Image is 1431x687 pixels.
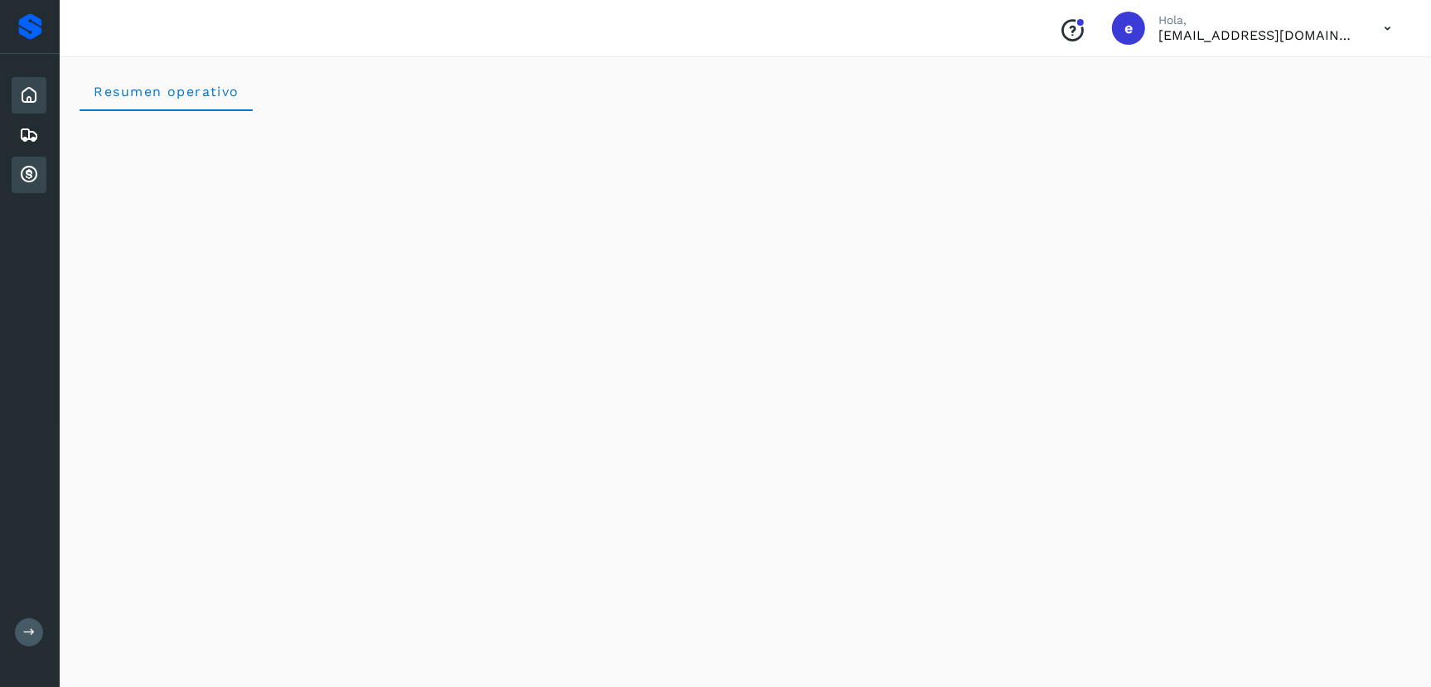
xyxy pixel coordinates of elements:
[12,117,46,153] div: Embarques
[12,77,46,114] div: Inicio
[12,157,46,193] div: Cuentas por cobrar
[1158,13,1357,27] p: Hola,
[93,84,239,99] span: Resumen operativo
[1158,27,1357,43] p: ebenezer5009@gmail.com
